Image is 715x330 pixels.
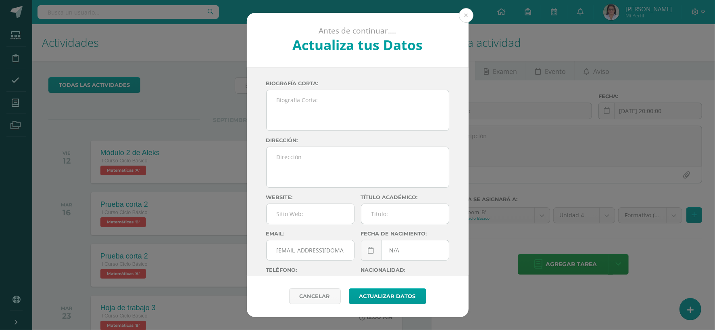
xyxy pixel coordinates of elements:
label: Biografía corta: [266,80,449,86]
a: Cancelar [289,288,341,304]
label: Website: [266,194,354,200]
input: Fecha de Nacimiento: [361,240,449,260]
input: Sitio Web: [267,204,354,224]
label: Dirección: [266,137,449,143]
h2: Actualiza tus Datos [268,36,447,54]
input: Correo Electronico: [267,240,354,260]
label: Nacionalidad: [361,267,449,273]
p: Antes de continuar.... [268,26,447,36]
label: Teléfono: [266,267,354,273]
label: Fecha de nacimiento: [361,231,449,237]
button: Actualizar datos [349,288,426,304]
label: Título académico: [361,194,449,200]
input: Titulo: [361,204,449,224]
label: Email: [266,231,354,237]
